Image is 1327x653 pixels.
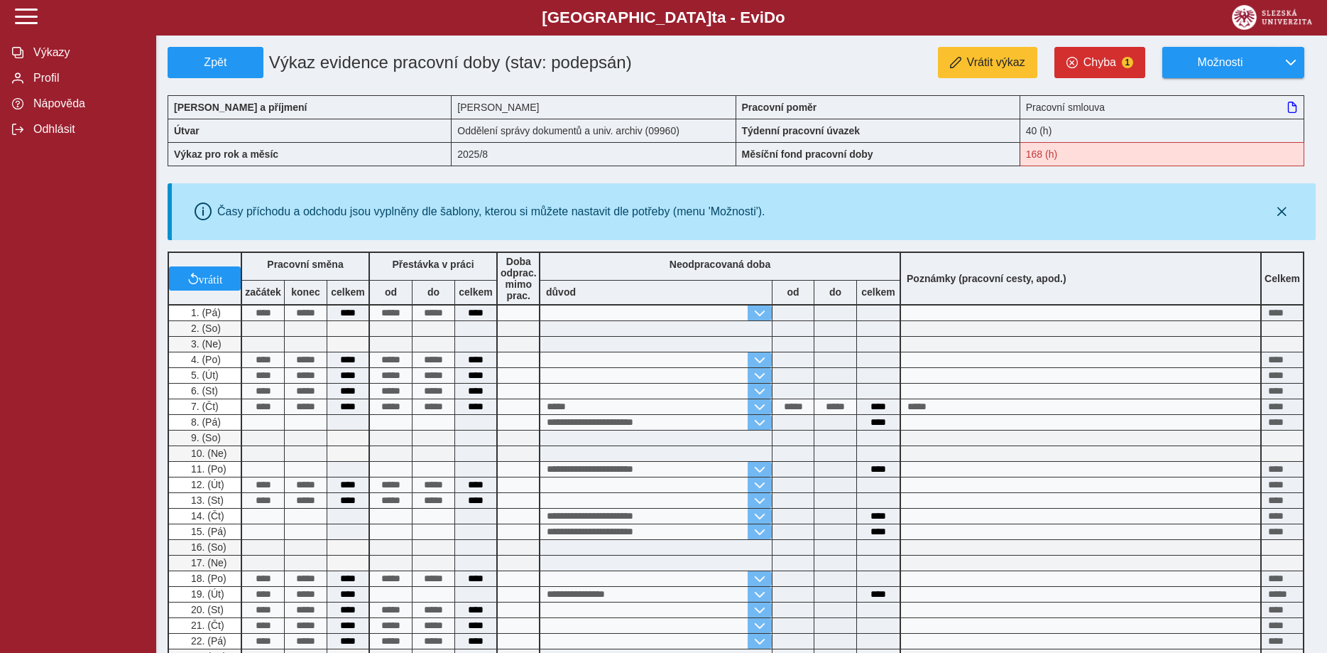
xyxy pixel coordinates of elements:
[188,354,221,365] span: 4. (Po)
[217,205,765,218] div: Časy příchodu a odchodu jsou vyplněny dle šablony, kterou si můžete nastavit dle potřeby (menu 'M...
[967,56,1025,69] span: Vrátit výkaz
[1083,56,1116,69] span: Chyba
[188,448,227,459] span: 10. (Ne)
[169,266,241,291] button: vrátit
[29,123,144,136] span: Odhlásit
[188,620,224,631] span: 21. (Čt)
[188,479,224,490] span: 12. (Út)
[413,286,454,298] b: do
[168,47,263,78] button: Zpět
[188,463,226,475] span: 11. (Po)
[1020,95,1304,119] div: Pracovní smlouva
[188,416,221,428] span: 8. (Pá)
[188,510,224,522] span: 14. (Čt)
[1265,273,1300,284] b: Celkem
[392,259,474,270] b: Přestávka v práci
[742,149,873,160] b: Měsíční fond pracovní doby
[370,286,412,298] b: od
[188,401,219,412] span: 7. (Čt)
[199,273,223,284] span: vrátit
[188,385,218,396] span: 6. (St)
[188,495,224,506] span: 13. (St)
[814,286,856,298] b: do
[857,286,900,298] b: celkem
[1020,119,1304,142] div: 40 (h)
[1174,56,1266,69] span: Možnosti
[1122,57,1133,68] span: 1
[764,9,775,26] span: D
[188,573,226,584] span: 18. (Po)
[452,119,736,142] div: Oddělení správy dokumentů a univ. archiv (09960)
[29,72,144,85] span: Profil
[1054,47,1145,78] button: Chyba1
[188,338,222,350] span: 3. (Ne)
[188,557,227,568] span: 17. (Ne)
[501,256,537,301] b: Doba odprac. mimo prac.
[285,286,327,298] b: konec
[327,286,368,298] b: celkem
[174,125,200,136] b: Útvar
[174,102,307,113] b: [PERSON_NAME] a příjmení
[742,125,861,136] b: Týdenní pracovní úvazek
[267,259,343,270] b: Pracovní směna
[188,323,221,334] span: 2. (So)
[188,369,219,381] span: 5. (Út)
[1232,5,1312,30] img: logo_web_su.png
[188,307,221,318] span: 1. (Pá)
[452,95,736,119] div: [PERSON_NAME]
[742,102,817,113] b: Pracovní poměr
[772,286,814,298] b: od
[546,286,576,298] b: důvod
[188,604,224,615] span: 20. (St)
[1162,47,1277,78] button: Možnosti
[29,97,144,110] span: Nápověda
[29,46,144,59] span: Výkazy
[711,9,716,26] span: t
[263,47,646,78] h1: Výkaz evidence pracovní doby (stav: podepsán)
[452,142,736,166] div: 2025/8
[242,286,284,298] b: začátek
[670,259,770,270] b: Neodpracovaná doba
[938,47,1037,78] button: Vrátit výkaz
[188,588,224,600] span: 19. (Út)
[174,56,257,69] span: Zpět
[188,432,221,443] span: 9. (So)
[188,526,226,537] span: 15. (Pá)
[174,149,278,160] b: Výkaz pro rok a měsíc
[1020,142,1304,166] div: Fond pracovní doby (168 h) a součet hodin (168:10 h) se neshodují!
[188,541,226,553] span: 16. (So)
[775,9,785,26] span: o
[901,273,1072,284] b: Poznámky (pracovní cesty, apod.)
[455,286,496,298] b: celkem
[43,9,1284,27] b: [GEOGRAPHIC_DATA] a - Evi
[188,635,226,647] span: 22. (Pá)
